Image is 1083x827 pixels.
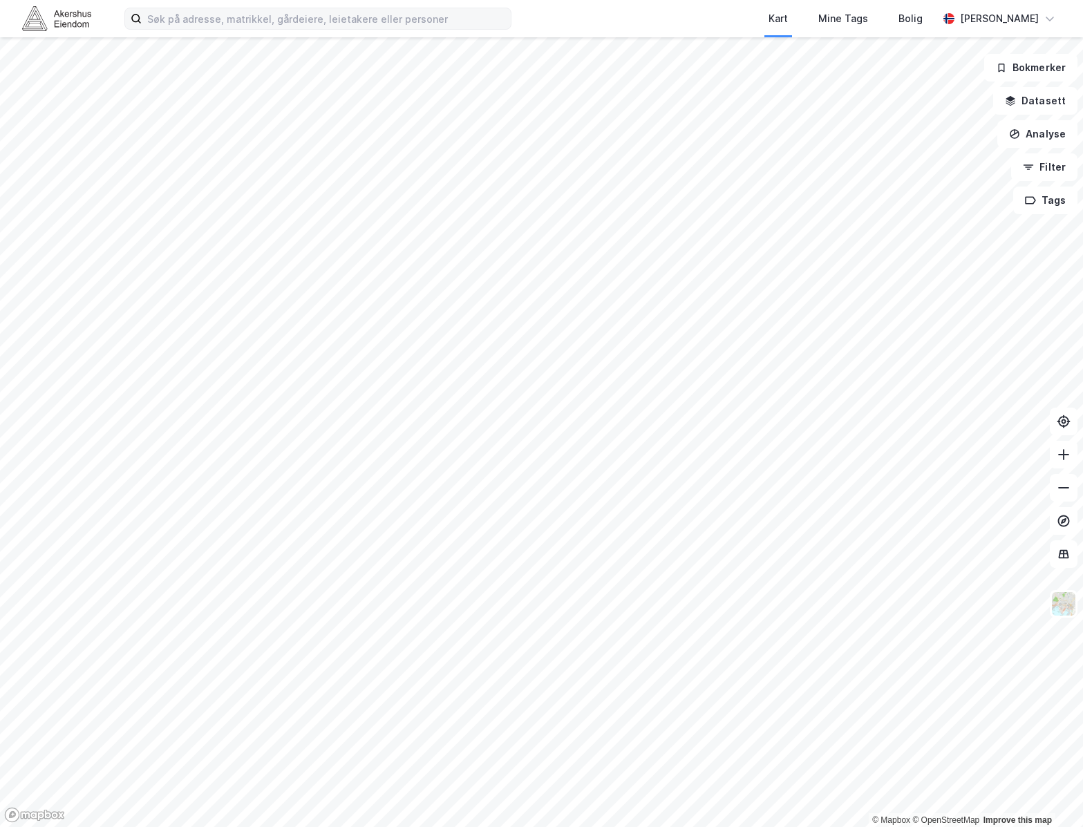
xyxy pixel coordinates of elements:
[142,8,511,29] input: Søk på adresse, matrikkel, gårdeiere, leietakere eller personer
[898,10,923,27] div: Bolig
[818,10,868,27] div: Mine Tags
[769,10,788,27] div: Kart
[1014,761,1083,827] iframe: Chat Widget
[1014,761,1083,827] div: Kontrollprogram for chat
[22,6,91,30] img: akershus-eiendom-logo.9091f326c980b4bce74ccdd9f866810c.svg
[960,10,1039,27] div: [PERSON_NAME]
